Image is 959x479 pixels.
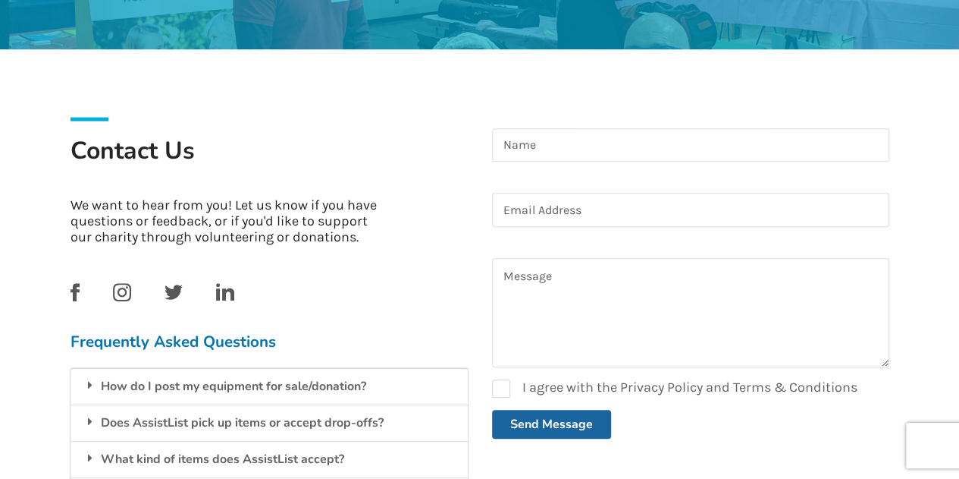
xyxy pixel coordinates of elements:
[492,128,889,162] input: Name
[71,441,468,477] div: What kind of items does AssistList accept?
[71,405,468,441] div: Does AssistList pick up items or accept drop-offs?
[216,283,234,301] img: linkedin_link
[71,368,468,405] div: How do I post my equipment for sale/donation?
[71,332,468,351] h3: Frequently Asked Questions
[71,283,80,301] img: facebook_link
[113,283,131,301] img: instagram_link
[165,285,183,300] img: twitter_link
[492,410,611,439] button: Send Message
[71,135,468,185] h1: Contact Us
[71,197,388,245] p: We want to hear from you! Let us know if you have questions or feedback, or if you'd like to supp...
[492,193,889,227] input: Email Address
[492,380,857,398] label: I agree with the Privacy Policy and Terms & Conditions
